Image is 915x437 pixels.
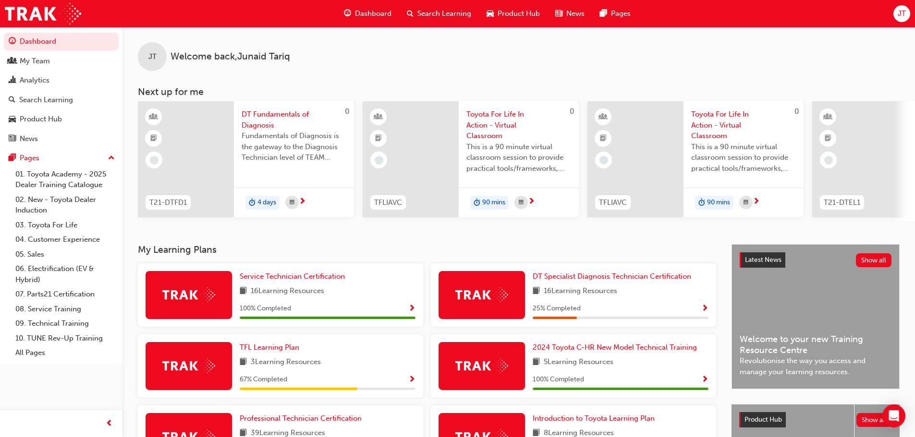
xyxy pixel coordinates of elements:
span: Show Progress [408,376,415,384]
span: book-icon [240,356,247,368]
span: JT [148,51,157,62]
span: DT Specialist Diagnosis Technician Certification [533,272,691,281]
a: Latest NewsShow all [740,252,891,268]
a: Search Learning [4,91,119,109]
span: calendar-icon [290,197,294,209]
img: Trak [455,287,508,302]
span: Show Progress [701,376,708,384]
a: TFL Learning Plan [240,342,303,353]
a: 02. New - Toyota Dealer Induction [12,192,119,218]
button: DashboardMy TeamAnalyticsSearch LearningProduct HubNews [4,31,119,149]
a: 0TFLIAVCToyota For Life In Action - Virtual ClassroomThis is a 90 minute virtual classroom sessio... [363,101,579,217]
a: 08. Service Training [12,302,119,317]
a: Professional Technician Certification [240,413,366,424]
span: next-icon [528,198,535,206]
div: News [20,133,38,144]
span: calendar-icon [519,197,524,209]
span: TFLIAVC [599,197,627,208]
span: Latest News [745,256,781,264]
a: search-iconSearch Learning [399,4,479,24]
a: Introduction to Toyota Learning Plan [533,413,659,424]
a: car-iconProduct Hub [479,4,548,24]
img: Trak [162,358,215,373]
button: JT [893,5,910,22]
span: Toyota For Life In Action - Virtual Classroom [466,109,571,142]
h3: Next up for me [122,86,915,97]
a: Product HubShow all [739,412,892,427]
span: guage-icon [9,37,16,46]
span: pages-icon [9,154,16,163]
a: Dashboard [4,33,119,50]
span: search-icon [407,8,414,20]
div: Analytics [20,75,49,86]
a: 01. Toyota Academy - 2025 Dealer Training Catalogue [12,167,119,192]
a: 0T21-DTFD1DT Fundamentals of DiagnosisFundamentals of Diagnosis is the gateway to the Diagnosis T... [138,101,354,217]
span: 4 days [257,197,276,208]
span: learningResourceType_INSTRUCTOR_LED-icon [825,111,831,123]
span: Introduction to Toyota Learning Plan [533,414,655,423]
span: News [566,8,585,19]
span: 16 Learning Resources [251,285,324,297]
span: news-icon [9,135,16,143]
a: 10. TUNE Rev-Up Training [12,331,119,346]
span: DT Fundamentals of Diagnosis [242,109,346,130]
span: 100 % Completed [533,374,584,385]
span: 5 Learning Resources [544,356,613,368]
span: booktick-icon [150,132,157,145]
a: Latest NewsShow allWelcome to your new Training Resource CentreRevolutionise the way you access a... [732,244,900,389]
button: Show all [856,413,892,427]
button: Show Progress [701,374,708,386]
div: My Team [20,56,50,67]
span: calendar-icon [744,197,748,209]
span: booktick-icon [375,132,382,145]
button: Show Progress [408,374,415,386]
span: This is a 90 minute virtual classroom session to provide practical tools/frameworks, behaviours a... [691,142,796,174]
a: pages-iconPages [592,4,638,24]
span: Dashboard [355,8,391,19]
span: 100 % Completed [240,303,291,314]
span: T21-DTEL1 [824,197,860,208]
button: Show Progress [408,303,415,315]
div: Search Learning [19,94,73,106]
span: Service Technician Certification [240,272,345,281]
span: learningResourceType_INSTRUCTOR_LED-icon [150,111,157,123]
span: Revolutionise the way you access and manage your learning resources. [740,355,891,377]
span: next-icon [299,198,306,206]
span: 67 % Completed [240,374,287,385]
span: news-icon [555,8,562,20]
a: Trak [5,3,81,24]
span: learningResourceType_INSTRUCTOR_LED-icon [600,111,607,123]
span: booktick-icon [825,132,831,145]
span: Professional Technician Certification [240,414,362,423]
a: 0TFLIAVCToyota For Life In Action - Virtual ClassroomThis is a 90 minute virtual classroom sessio... [587,101,804,217]
span: Pages [611,8,631,19]
span: 16 Learning Resources [544,285,617,297]
span: learningResourceType_INSTRUCTOR_LED-icon [375,111,382,123]
span: learningRecordVerb_NONE-icon [150,156,159,165]
span: 90 mins [482,197,505,208]
span: JT [898,8,906,19]
span: book-icon [240,285,247,297]
span: Fundamentals of Diagnosis is the gateway to the Diagnosis Technician level of TEAM Training and s... [242,130,346,163]
div: Open Intercom Messenger [882,404,905,427]
span: car-icon [9,115,16,124]
button: Pages [4,149,119,167]
img: Trak [162,287,215,302]
span: Show Progress [701,305,708,313]
span: book-icon [533,285,540,297]
button: Show Progress [701,303,708,315]
span: guage-icon [344,8,351,20]
span: up-icon [108,152,115,165]
a: 07. Parts21 Certification [12,287,119,302]
span: duration-icon [474,197,480,209]
a: 03. Toyota For Life [12,218,119,233]
a: Product Hub [4,110,119,128]
a: Service Technician Certification [240,271,349,282]
span: Welcome to your new Training Resource Centre [740,334,891,355]
span: book-icon [533,356,540,368]
span: learningRecordVerb_NONE-icon [599,156,608,165]
span: learningRecordVerb_NONE-icon [824,156,833,165]
span: search-icon [9,96,15,105]
span: T21-DTFD1 [149,197,187,208]
span: booktick-icon [600,132,607,145]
